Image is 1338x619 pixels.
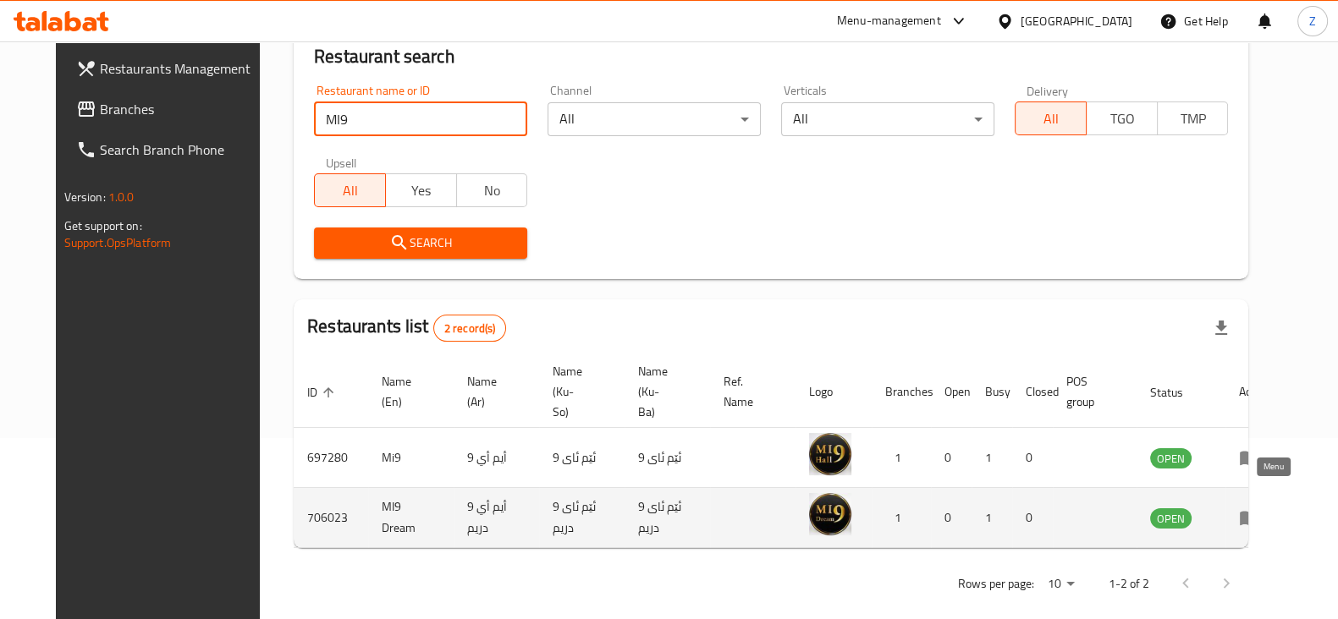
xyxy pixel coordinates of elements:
div: Menu-management [837,11,941,31]
th: Logo [796,356,872,428]
button: TGO [1086,101,1158,135]
span: OPEN [1150,449,1192,468]
td: ئێم ئای 9 [539,428,625,488]
td: أيم أي 9 [454,428,539,488]
input: Search for restaurant name or ID.. [314,102,527,136]
a: Branches [63,89,279,129]
span: TGO [1093,107,1151,131]
th: Branches [872,356,931,428]
span: All [1022,107,1080,131]
button: Yes [385,173,457,207]
span: Name (En) [382,371,433,412]
th: Busy [972,356,1012,428]
td: أيم أي 9 دريم [454,488,539,548]
span: Status [1150,382,1205,403]
p: Rows per page: [957,573,1033,594]
td: 0 [1012,488,1053,548]
span: Version: [64,186,106,208]
span: 1.0.0 [108,186,135,208]
a: Support.OpsPlatform [64,232,172,254]
div: Export file [1201,308,1242,348]
span: Name (Ku-So) [553,361,604,422]
span: TMP [1165,107,1222,131]
td: 1 [972,428,1012,488]
td: 1 [872,488,931,548]
span: Search [328,233,514,254]
div: Menu [1239,447,1270,468]
label: Delivery [1027,85,1069,96]
button: TMP [1157,101,1229,135]
img: Mi9 [809,433,851,475]
span: Ref. Name [724,371,775,412]
td: 1 [972,488,1012,548]
span: 2 record(s) [434,320,506,337]
td: ئێم ئای 9 دریم [625,488,710,548]
h2: Restaurants list [307,314,506,342]
span: POS group [1066,371,1116,412]
h2: Restaurant search [314,44,1228,69]
div: All [548,102,761,136]
div: All [781,102,994,136]
div: Total records count [433,315,507,342]
div: OPEN [1150,448,1192,468]
div: [GEOGRAPHIC_DATA] [1021,12,1132,30]
td: MI9 Dream [368,488,454,548]
span: Name (Ar) [467,371,519,412]
td: 0 [931,488,972,548]
span: No [464,178,521,203]
td: ئێم ئای 9 دریم [539,488,625,548]
img: MI9 Dream [809,493,851,535]
span: Search Branch Phone [100,140,266,160]
span: Branches [100,99,266,119]
a: Search Branch Phone [63,129,279,170]
span: Restaurants Management [100,58,266,79]
table: enhanced table [294,356,1284,548]
th: Open [931,356,972,428]
span: Name (Ku-Ba) [638,361,690,422]
div: Rows per page: [1040,572,1081,597]
label: Upsell [326,156,357,168]
span: All [322,178,379,203]
th: Action [1225,356,1284,428]
td: 706023 [294,488,368,548]
td: Mi9 [368,428,454,488]
td: 0 [1012,428,1053,488]
span: Z [1309,12,1316,30]
span: Yes [393,178,450,203]
span: OPEN [1150,509,1192,529]
button: All [1015,101,1087,135]
th: Closed [1012,356,1053,428]
a: Restaurants Management [63,48,279,89]
td: 697280 [294,428,368,488]
td: ئێم ئای 9 [625,428,710,488]
td: 1 [872,428,931,488]
button: Search [314,227,527,259]
span: Get support on: [64,215,142,237]
button: No [456,173,528,207]
button: All [314,173,386,207]
span: ID [307,382,339,403]
td: 0 [931,428,972,488]
p: 1-2 of 2 [1108,573,1148,594]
